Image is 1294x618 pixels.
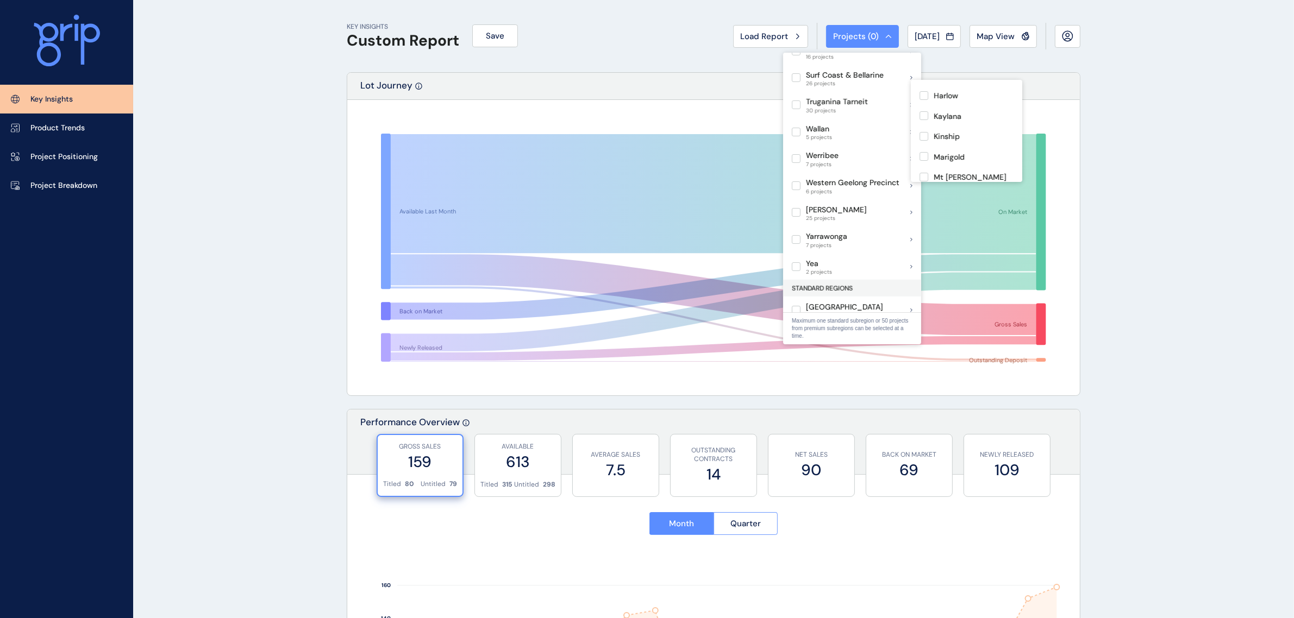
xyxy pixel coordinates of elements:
[543,480,555,489] p: 298
[676,446,751,464] p: OUTSTANDING CONTRACTS
[30,94,73,105] p: Key Insights
[806,54,835,60] span: 16 projects
[934,152,965,163] p: Marigold
[934,91,958,102] p: Harlow
[872,459,947,481] label: 69
[676,464,751,485] label: 14
[383,442,457,451] p: GROSS SALES
[934,111,961,122] p: Kaylana
[826,25,899,48] button: Projects (0)
[514,480,539,489] p: Untitled
[578,459,653,481] label: 7.5
[934,131,960,142] p: Kinship
[740,31,788,42] span: Load Report
[30,123,85,134] p: Product Trends
[806,215,867,222] span: 25 projects
[449,480,457,489] p: 79
[806,80,884,87] span: 26 projects
[578,450,653,459] p: AVERAGE SALES
[486,30,504,41] span: Save
[382,582,391,589] text: 160
[733,25,808,48] button: Load Report
[347,22,459,31] p: KEY INSIGHTS
[806,231,847,242] p: Yarrawonga
[970,459,1045,481] label: 109
[774,450,849,459] p: NET SALES
[502,480,512,489] p: 315
[806,269,832,275] span: 2 projects
[360,79,412,99] p: Lot Journey
[806,205,867,216] p: [PERSON_NAME]
[792,284,853,293] span: STANDARD REGIONS
[806,150,839,161] p: Werribee
[383,480,401,489] p: Titled
[472,24,518,47] button: Save
[872,450,947,459] p: BACK ON MARKET
[806,97,868,108] p: Truganina Tarneit
[934,172,1007,183] p: Mt [PERSON_NAME]
[480,442,555,451] p: AVAILABLE
[347,31,459,50] h1: Custom Report
[383,451,457,472] label: 159
[806,178,899,188] p: Western Geelong Precinct
[915,31,940,42] span: [DATE]
[970,25,1037,48] button: Map View
[792,317,912,340] p: Maximum one standard subregion or 50 projects from premium subregions can be selected at a time.
[649,512,714,535] button: Month
[30,180,97,191] p: Project Breakdown
[806,161,839,168] span: 7 projects
[977,31,1015,42] span: Map View
[970,450,1045,459] p: NEWLY RELEASED
[806,302,883,313] p: [GEOGRAPHIC_DATA]
[806,70,884,81] p: Surf Coast & Bellarine
[480,451,555,472] label: 613
[774,459,849,481] label: 90
[806,124,832,135] p: Wallan
[421,480,446,489] p: Untitled
[806,258,832,269] p: Yea
[806,188,899,195] span: 6 projects
[30,152,98,162] p: Project Positioning
[806,242,847,249] span: 7 projects
[405,480,414,489] p: 80
[730,518,761,529] span: Quarter
[360,416,460,474] p: Performance Overview
[908,25,961,48] button: [DATE]
[480,480,498,489] p: Titled
[806,108,868,114] span: 30 projects
[669,518,694,529] span: Month
[833,31,879,42] span: Projects ( 0 )
[806,134,832,141] span: 5 projects
[714,512,778,535] button: Quarter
